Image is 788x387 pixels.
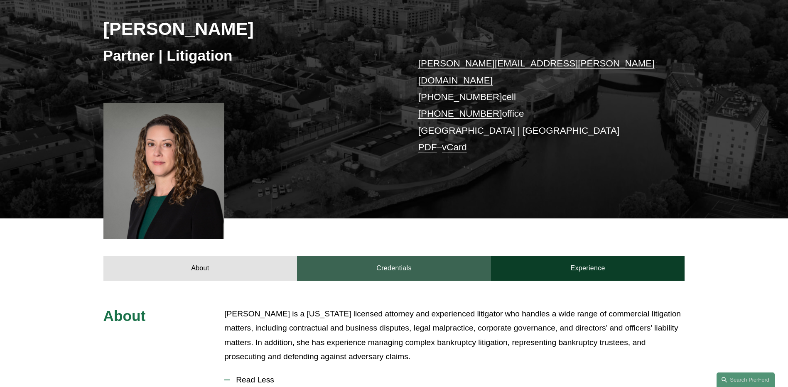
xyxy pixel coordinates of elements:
span: Read Less [230,375,685,385]
a: [PHONE_NUMBER] [418,108,502,119]
a: Search this site [717,372,775,387]
a: Experience [491,256,685,281]
p: cell office [GEOGRAPHIC_DATA] | [GEOGRAPHIC_DATA] – [418,55,660,156]
a: PDF [418,142,437,152]
a: [PHONE_NUMBER] [418,92,502,102]
a: About [103,256,297,281]
h3: Partner | Litigation [103,47,394,65]
a: [PERSON_NAME][EMAIL_ADDRESS][PERSON_NAME][DOMAIN_NAME] [418,58,655,85]
p: [PERSON_NAME] is a [US_STATE] licensed attorney and experienced litigator who handles a wide rang... [224,307,685,364]
h2: [PERSON_NAME] [103,18,394,39]
a: vCard [442,142,467,152]
span: About [103,308,146,324]
a: Credentials [297,256,491,281]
